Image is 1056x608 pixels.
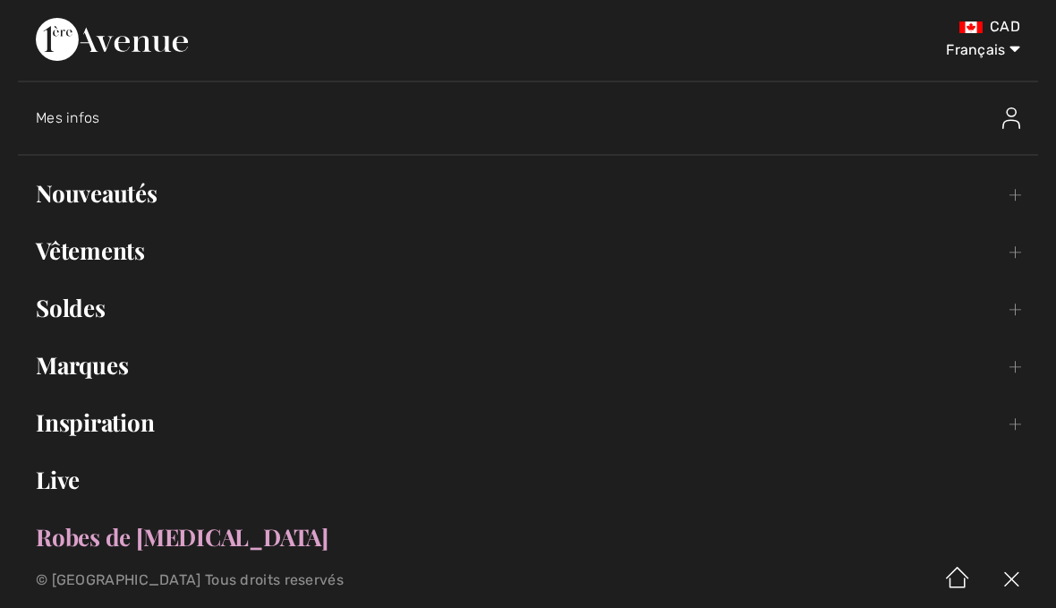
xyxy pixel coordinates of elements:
img: X [984,552,1038,608]
span: Mes infos [36,109,100,126]
a: Live [18,460,1038,500]
a: Vêtements [18,231,1038,270]
a: Inspiration [18,403,1038,442]
p: © [GEOGRAPHIC_DATA] Tous droits reservés [36,574,620,587]
a: Soldes [18,288,1038,328]
a: Robes de [MEDICAL_DATA] [18,518,1038,557]
img: Mes infos [1002,107,1020,129]
img: Accueil [931,552,984,608]
a: Marques [18,346,1038,385]
a: Nouveautés [18,174,1038,213]
div: CAD [621,18,1020,36]
a: Mes infosMes infos [36,90,1038,147]
img: 1ère Avenue [36,18,188,61]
